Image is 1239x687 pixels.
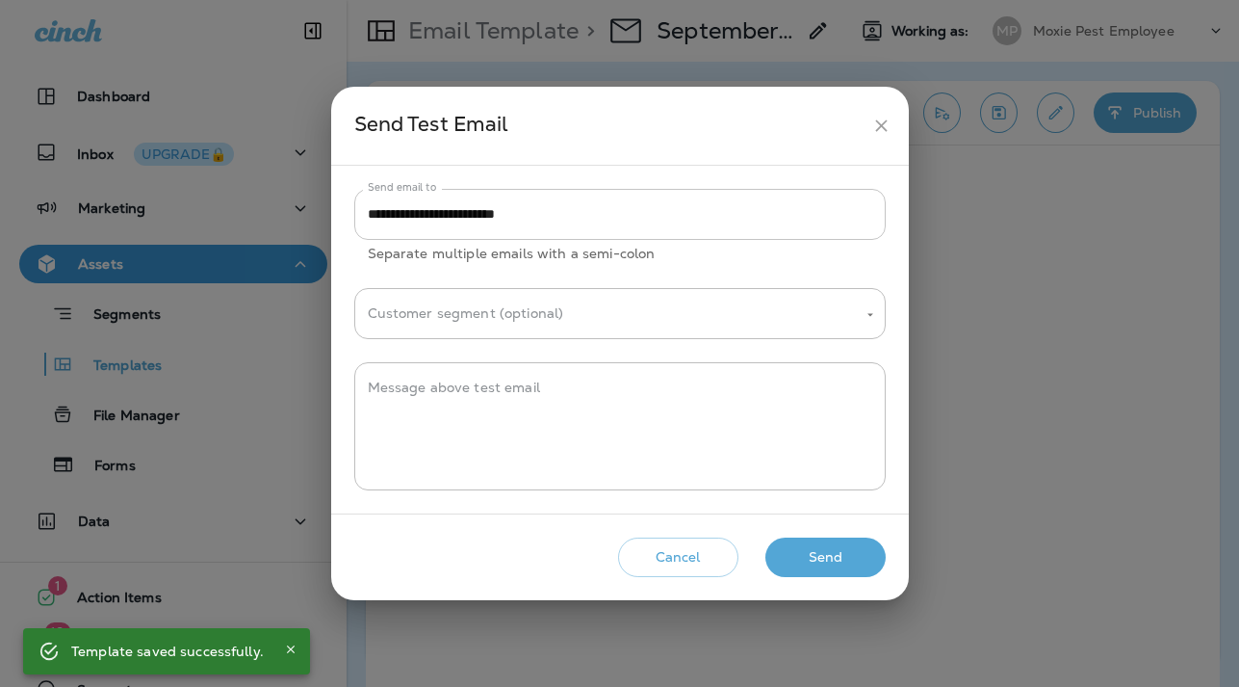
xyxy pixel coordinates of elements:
[765,538,886,577] button: Send
[71,634,264,669] div: Template saved successfully.
[368,243,872,265] p: Separate multiple emails with a semi-colon
[354,108,864,144] div: Send Test Email
[864,108,899,144] button: close
[368,180,436,195] label: Send email to
[618,538,738,577] button: Cancel
[279,638,302,661] button: Close
[862,306,879,324] button: Open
